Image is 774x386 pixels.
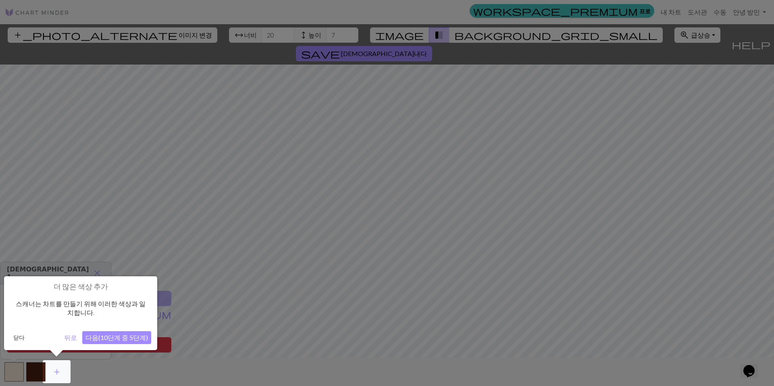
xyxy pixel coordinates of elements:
div: 스캐너는 차트를 만들기 위해 이러한 색상과 일치합니다. [10,291,151,325]
button: 닫다 [10,332,28,344]
div: 더 많은 색상 추가 [4,276,157,350]
button: 뒤로 [61,331,80,344]
h1: 더 많은 색상 추가 [10,282,151,291]
button: 다음(10단계 중 5단계) [82,331,151,344]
